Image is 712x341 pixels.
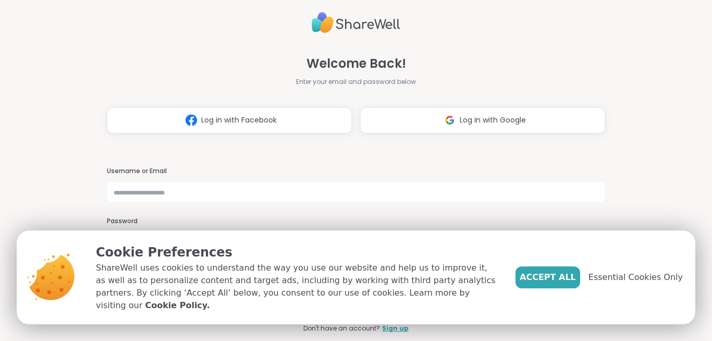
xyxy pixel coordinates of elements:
h3: Password [107,217,605,226]
h3: Username or Email [107,167,605,176]
span: Log in with Facebook [201,115,277,126]
button: Accept All [515,266,580,288]
span: Essential Cookies Only [588,271,683,284]
p: Cookie Preferences [96,243,499,262]
a: Cookie Policy. [145,299,210,312]
span: Accept All [520,271,576,284]
img: ShareWell Logomark [440,111,460,130]
span: Welcome Back! [306,54,406,73]
button: Log in with Facebook [107,107,352,133]
p: ShareWell uses cookies to understand the way you use our website and help us to improve it, as we... [96,262,499,312]
span: Enter your email and password below [296,77,416,87]
button: Log in with Google [360,107,605,133]
a: Sign up [382,324,409,333]
span: Don't have an account? [303,324,380,333]
img: ShareWell Logo [312,8,400,38]
img: ShareWell Logomark [181,111,201,130]
span: Log in with Google [460,115,526,126]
